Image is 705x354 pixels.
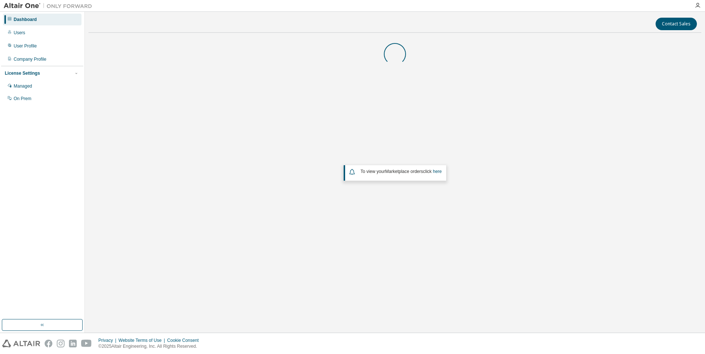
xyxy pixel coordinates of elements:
[14,43,37,49] div: User Profile
[57,340,65,347] img: instagram.svg
[656,18,697,30] button: Contact Sales
[385,169,423,174] em: Marketplace orders
[81,340,92,347] img: youtube.svg
[433,169,442,174] a: here
[5,70,40,76] div: License Settings
[14,30,25,36] div: Users
[2,340,40,347] img: altair_logo.svg
[14,83,32,89] div: Managed
[14,17,37,22] div: Dashboard
[4,2,96,10] img: Altair One
[14,96,31,102] div: On Prem
[98,343,203,350] p: © 2025 Altair Engineering, Inc. All Rights Reserved.
[118,337,167,343] div: Website Terms of Use
[361,169,442,174] span: To view your click
[14,56,46,62] div: Company Profile
[45,340,52,347] img: facebook.svg
[98,337,118,343] div: Privacy
[69,340,77,347] img: linkedin.svg
[167,337,203,343] div: Cookie Consent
